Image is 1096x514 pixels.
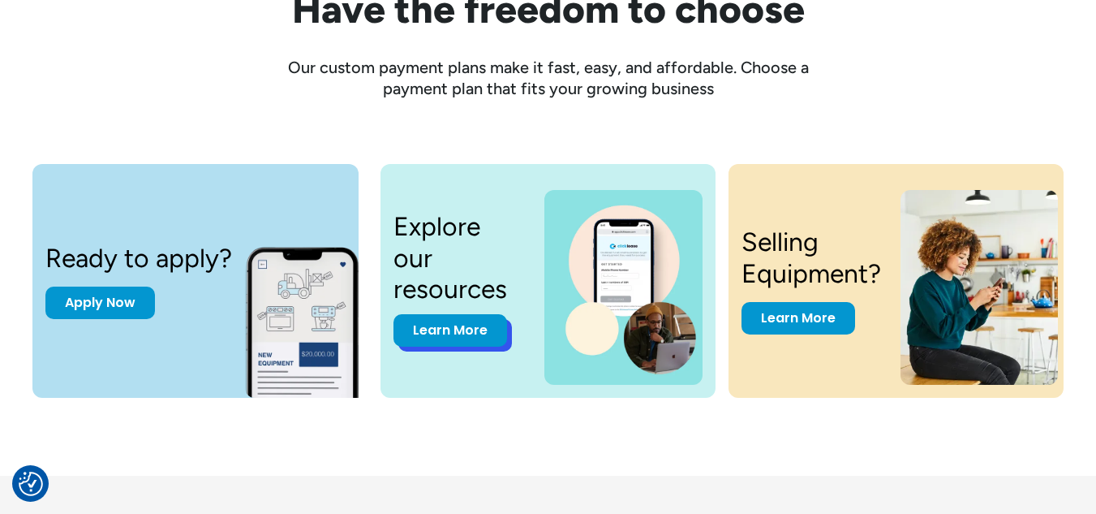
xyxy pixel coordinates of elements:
[19,472,43,496] img: Revisit consent button
[264,57,832,99] div: Our custom payment plans make it fast, easy, and affordable. Choose a payment plan that fits your...
[45,287,155,319] a: Apply Now
[544,190,703,385] img: a photo of a man on a laptop and a cell phone
[393,211,525,305] h3: Explore our resources
[45,243,232,274] h3: Ready to apply?
[741,302,855,335] a: Learn More
[245,229,388,398] img: New equipment quote on the screen of a smart phone
[19,472,43,496] button: Consent Preferences
[741,227,881,289] h3: Selling Equipment?
[393,314,507,347] a: Learn More
[900,190,1058,385] img: a woman sitting on a stool looking at her cell phone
